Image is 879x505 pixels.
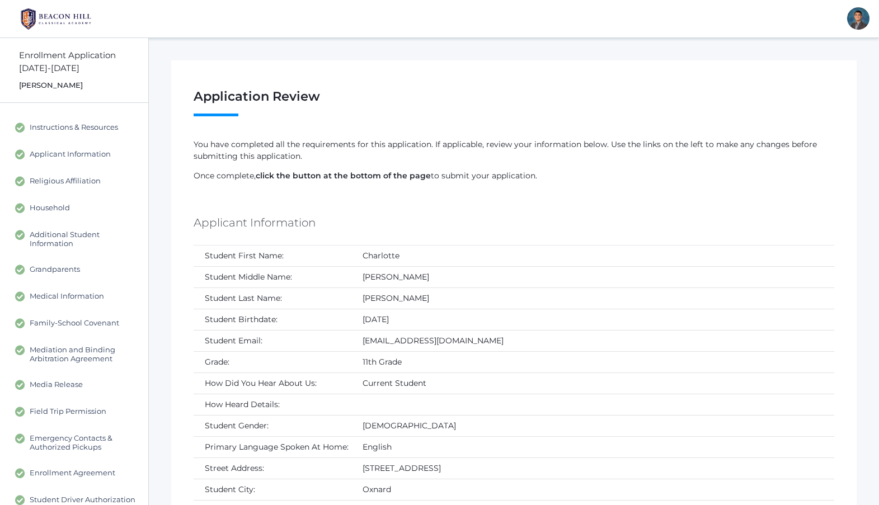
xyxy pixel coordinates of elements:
[194,266,351,287] td: Student Middle Name:
[19,80,148,91] div: [PERSON_NAME]
[30,122,118,133] span: Instructions & Resources
[194,351,351,372] td: Grade:
[194,246,351,267] td: Student First Name:
[351,415,834,436] td: [DEMOGRAPHIC_DATA]
[194,213,316,232] h5: Applicant Information
[351,330,834,351] td: [EMAIL_ADDRESS][DOMAIN_NAME]
[256,171,431,181] strong: click the button at the bottom of the page
[30,176,101,186] span: Religious Affiliation
[19,49,148,62] div: Enrollment Application
[30,345,137,363] span: Mediation and Binding Arbitration Agreement
[30,149,111,159] span: Applicant Information
[30,265,80,275] span: Grandparents
[30,380,83,390] span: Media Release
[351,479,834,500] td: Oxnard
[351,309,834,330] td: [DATE]
[194,436,351,457] td: Primary Language Spoken At Home:
[19,62,148,75] div: [DATE]-[DATE]
[351,351,834,372] td: 11th Grade
[194,139,834,162] p: You have completed all the requirements for this application. If applicable, review your informat...
[30,495,135,505] span: Student Driver Authorization
[194,309,351,330] td: Student Birthdate:
[30,230,137,248] span: Additional Student Information
[30,318,119,328] span: Family-School Covenant
[30,433,137,451] span: Emergency Contacts & Authorized Pickups
[351,457,834,479] td: [STREET_ADDRESS]
[30,203,70,213] span: Household
[30,468,115,478] span: Enrollment Agreement
[847,7,869,30] div: Lucas Vieira
[194,89,834,116] h1: Application Review
[194,330,351,351] td: Student Email:
[194,170,834,182] p: Once complete, to submit your application.
[194,415,351,436] td: Student Gender:
[194,372,351,394] td: How Did You Hear About Us:
[351,287,834,309] td: [PERSON_NAME]
[351,266,834,287] td: [PERSON_NAME]
[194,394,351,415] td: How Heard Details:
[194,457,351,479] td: Street Address:
[351,246,834,267] td: Charlotte
[351,372,834,394] td: Current Student
[30,407,106,417] span: Field Trip Permission
[194,479,351,500] td: Student City:
[351,436,834,457] td: English
[14,5,98,33] img: BHCALogos-05-308ed15e86a5a0abce9b8dd61676a3503ac9727e845dece92d48e8588c001991.png
[194,287,351,309] td: Student Last Name:
[30,291,104,301] span: Medical Information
